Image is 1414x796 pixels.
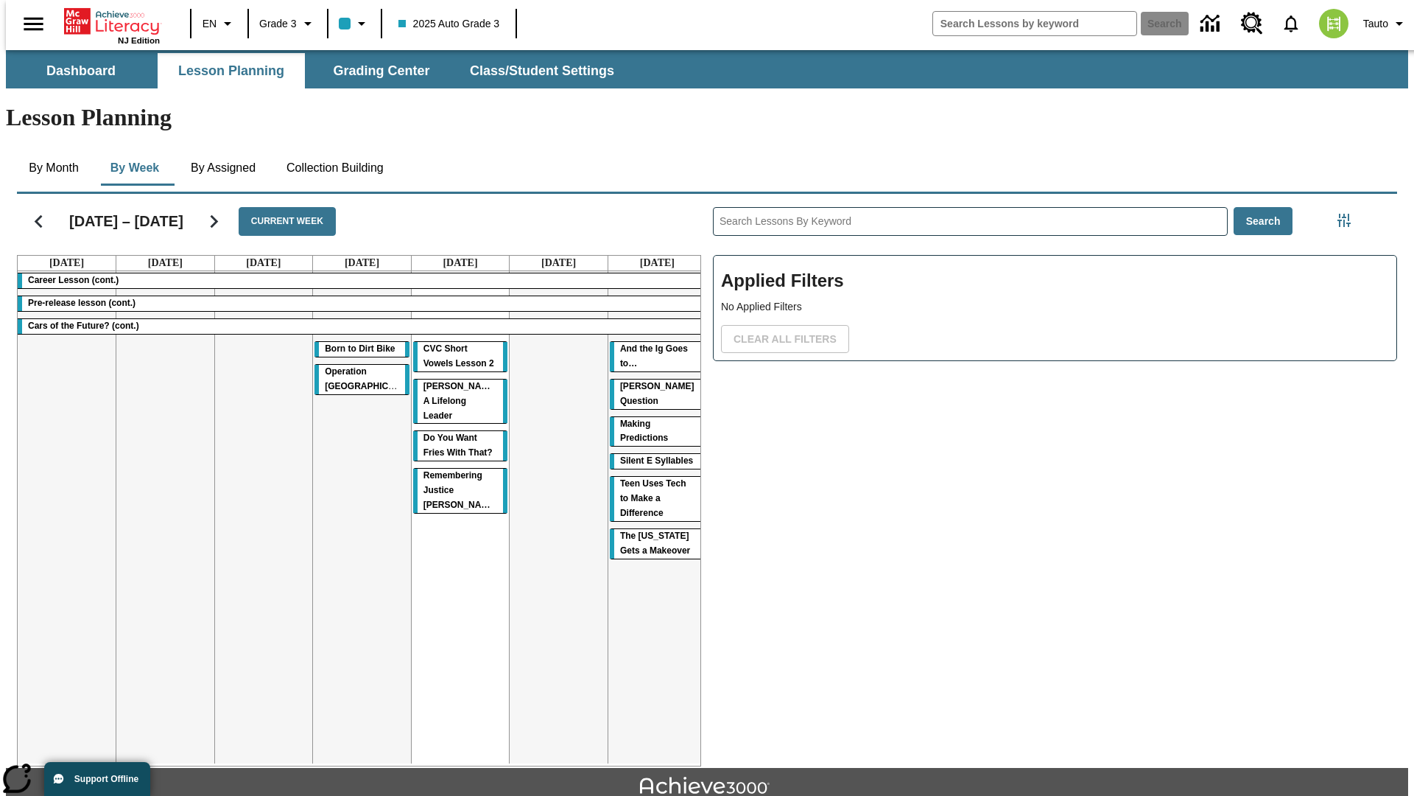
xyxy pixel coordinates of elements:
[28,275,119,285] span: Career Lesson (cont.)
[342,256,382,270] a: September 18, 2025
[203,16,217,32] span: EN
[158,53,305,88] button: Lesson Planning
[1357,10,1414,37] button: Profile/Settings
[1232,4,1272,43] a: Resource Center, Will open in new tab
[18,273,706,288] div: Career Lesson (cont.)
[620,455,693,466] span: Silent E Syllables
[610,380,705,409] div: Joplin's Question
[620,381,694,406] span: Joplin's Question
[196,10,243,37] button: Language: EN, Select a language
[620,419,668,444] span: Making Predictions
[314,342,409,357] div: Born to Dirt Bike
[308,53,455,88] button: Grading Center
[620,531,690,556] span: The Missouri Gets a Makeover
[64,5,160,45] div: Home
[933,12,1136,35] input: search field
[243,256,284,270] a: September 17, 2025
[325,366,419,391] span: Operation London Bridge
[1363,16,1388,32] span: Tauto
[413,469,508,513] div: Remembering Justice O'Connor
[69,212,183,230] h2: [DATE] – [DATE]
[1329,206,1359,235] button: Filters Side menu
[1310,4,1357,43] button: Select a new avatar
[413,431,508,461] div: Do You Want Fries With That?
[74,774,138,784] span: Support Offline
[195,203,233,240] button: Next
[6,104,1408,131] h1: Lesson Planning
[64,7,160,36] a: Home
[7,53,155,88] button: Dashboard
[325,343,395,354] span: Born to Dirt Bike
[179,150,267,186] button: By Assigned
[721,263,1389,299] h2: Applied Filters
[398,16,500,32] span: 2025 Auto Grade 3
[620,343,688,369] span: And the Ig Goes to…
[701,188,1397,767] div: Search
[98,150,172,186] button: By Week
[314,365,409,394] div: Operation London Bridge
[610,477,705,521] div: Teen Uses Tech to Make a Difference
[714,208,1227,235] input: Search Lessons By Keyword
[118,36,160,45] span: NJ Edition
[6,50,1408,88] div: SubNavbar
[637,256,678,270] a: September 21, 2025
[28,321,139,331] span: Cars of the Future? (cont.)
[610,454,705,469] div: Silent E Syllables
[423,381,501,421] span: Dianne Feinstein: A Lifelong Leader
[423,470,498,510] span: Remembering Justice O'Connor
[333,10,376,37] button: Class color is light blue. Change class color
[28,298,136,308] span: Pre-release lesson (cont.)
[1272,4,1310,43] a: Notifications
[713,255,1397,361] div: Applied Filters
[458,53,626,88] button: Class/Student Settings
[6,53,627,88] div: SubNavbar
[610,529,705,559] div: The Missouri Gets a Makeover
[1234,207,1293,236] button: Search
[17,150,91,186] button: By Month
[423,343,494,369] span: CVC Short Vowels Lesson 2
[18,296,706,311] div: Pre-release lesson (cont.)
[20,203,57,240] button: Previous
[275,150,395,186] button: Collection Building
[44,762,150,796] button: Support Offline
[239,207,336,236] button: Current Week
[440,256,480,270] a: September 19, 2025
[423,433,493,458] span: Do You Want Fries With That?
[145,256,186,270] a: September 16, 2025
[1192,4,1232,44] a: Data Center
[18,319,706,334] div: Cars of the Future? (cont.)
[12,2,55,46] button: Open side menu
[610,417,705,447] div: Making Predictions
[259,16,297,32] span: Grade 3
[46,256,87,270] a: September 15, 2025
[620,478,686,518] span: Teen Uses Tech to Make a Difference
[5,188,701,767] div: Calendar
[1319,9,1348,38] img: avatar image
[413,342,508,371] div: CVC Short Vowels Lesson 2
[721,299,1389,315] p: No Applied Filters
[610,342,705,371] div: And the Ig Goes to…
[413,380,508,424] div: Dianne Feinstein: A Lifelong Leader
[538,256,579,270] a: September 20, 2025
[253,10,323,37] button: Grade: Grade 3, Select a grade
